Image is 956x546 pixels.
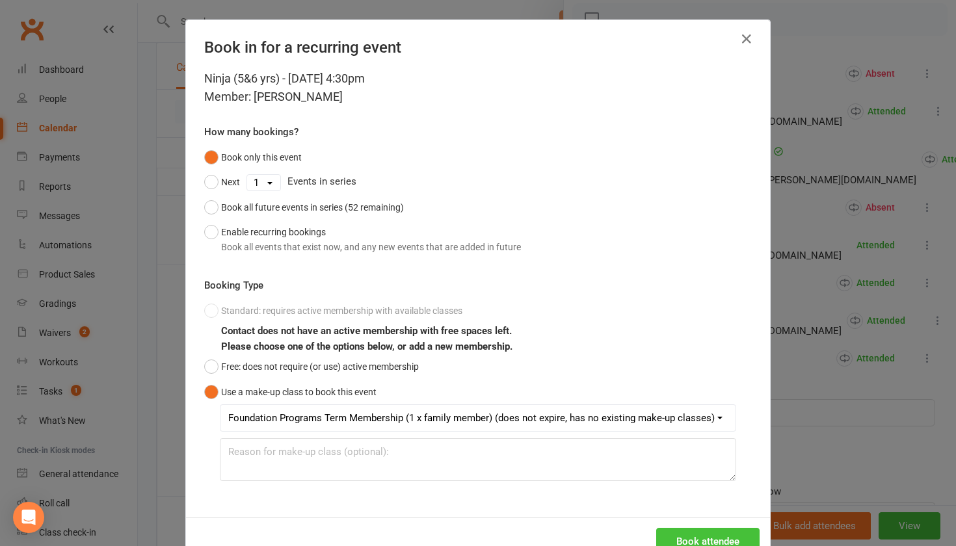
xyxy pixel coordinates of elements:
[204,354,419,379] button: Free: does not require (or use) active membership
[221,200,404,214] div: Book all future events in series (52 remaining)
[204,220,521,259] button: Enable recurring bookingsBook all events that exist now, and any new events that are added in future
[204,38,752,57] h4: Book in for a recurring event
[204,380,377,404] button: Use a make-up class to book this event
[204,70,752,106] div: Ninja (5&6 yrs) - [DATE] 4:30pm Member: [PERSON_NAME]
[221,240,521,254] div: Book all events that exist now, and any new events that are added in future
[204,145,302,170] button: Book only this event
[204,170,752,194] div: Events in series
[204,170,240,194] button: Next
[221,325,512,337] b: Contact does not have an active membership with free spaces left.
[204,124,299,140] label: How many bookings?
[204,195,404,220] button: Book all future events in series (52 remaining)
[736,29,757,49] button: Close
[13,502,44,533] div: Open Intercom Messenger
[221,341,512,352] b: Please choose one of the options below, or add a new membership.
[204,278,263,293] label: Booking Type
